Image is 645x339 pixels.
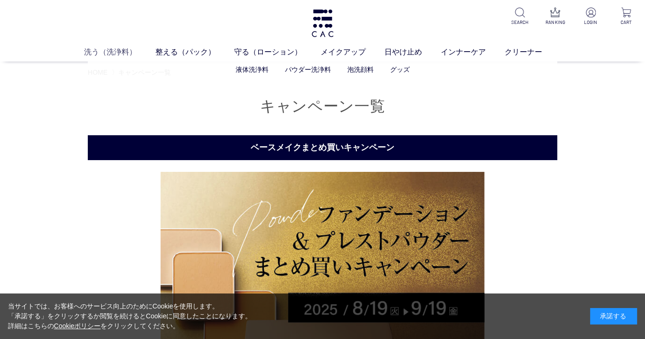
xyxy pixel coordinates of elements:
[234,46,321,58] a: 守る（ローション）
[505,46,561,58] a: クリーナー
[8,301,252,331] div: 当サイトでは、お客様へのサービス向上のためにCookieを使用します。 「承諾する」をクリックするか閲覧を続けるとCookieに同意したことになります。 詳細はこちらの をクリックしてください。
[508,19,531,26] p: SEARCH
[441,46,505,58] a: インナーケア
[84,46,155,58] a: 洗う（洗浄料）
[88,96,557,116] h1: キャンペーン一覧
[54,322,101,330] a: Cookieポリシー
[321,46,384,58] a: メイクアップ
[579,8,602,26] a: LOGIN
[390,66,410,73] a: グッズ
[155,46,234,58] a: 整える（パック）
[615,19,637,26] p: CART
[88,135,557,160] h2: ベースメイクまとめ買いキャンペーン
[347,66,374,73] a: 泡洗顔料
[285,66,331,73] a: パウダー洗浄料
[384,46,441,58] a: 日やけ止め
[579,19,602,26] p: LOGIN
[236,66,269,73] a: 液体洗浄料
[615,8,637,26] a: CART
[508,8,531,26] a: SEARCH
[544,19,567,26] p: RANKING
[590,308,637,324] div: 承諾する
[544,8,567,26] a: RANKING
[310,9,335,37] img: logo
